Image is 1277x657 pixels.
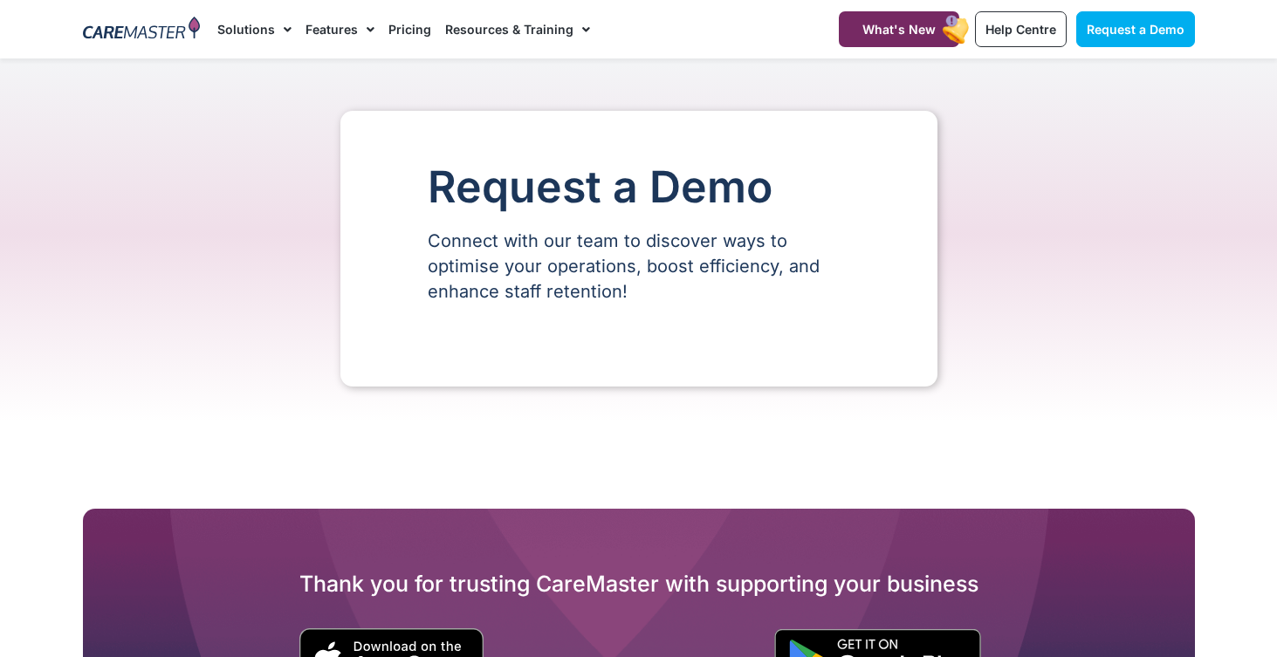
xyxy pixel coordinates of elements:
[83,570,1195,598] h2: Thank you for trusting CareMaster with supporting your business
[83,17,201,43] img: CareMaster Logo
[1076,11,1195,47] a: Request a Demo
[975,11,1067,47] a: Help Centre
[428,229,850,305] p: Connect with our team to discover ways to optimise your operations, boost efficiency, and enhance...
[985,22,1056,37] span: Help Centre
[428,163,850,211] h1: Request a Demo
[862,22,936,37] span: What's New
[1087,22,1184,37] span: Request a Demo
[839,11,959,47] a: What's New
